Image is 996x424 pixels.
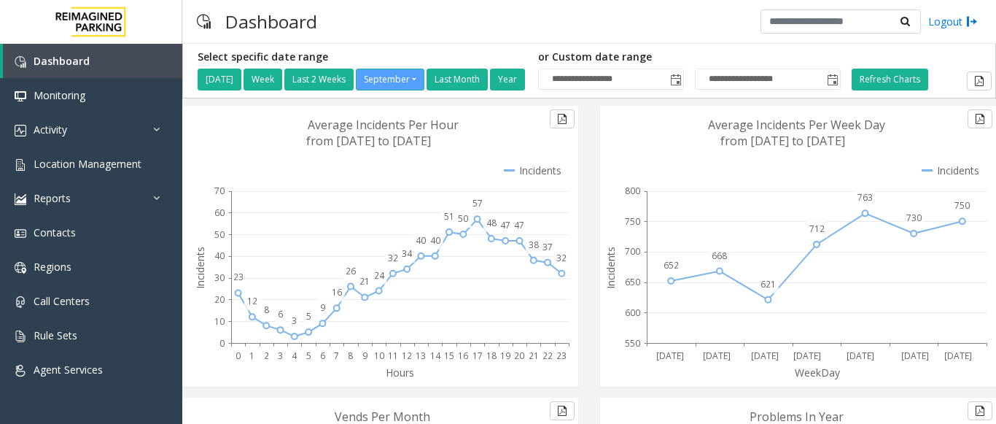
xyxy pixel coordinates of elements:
text: 70 [214,185,225,197]
span: Dashboard [34,54,90,68]
button: Week [244,69,282,90]
img: 'icon' [15,56,26,68]
button: Year [490,69,525,90]
text: 13 [416,350,426,362]
button: Last Month [427,69,488,90]
text: Hours [386,366,414,379]
text: 10 [374,350,384,362]
img: 'icon' [15,262,26,274]
h5: or Custom date range [538,51,841,63]
text: 763 [857,191,873,204]
text: 20 [514,350,524,362]
img: pageIcon [197,4,211,39]
text: 60 [214,207,225,219]
text: 0 [236,350,241,362]
text: 19 [500,350,510,362]
text: 22 [542,350,553,362]
h5: Select specific date range [198,51,527,63]
button: Refresh Charts [852,69,928,90]
img: 'icon' [15,193,26,205]
text: 0 [219,337,225,350]
text: 18 [486,350,497,362]
span: Toggle popup [667,69,683,90]
text: 668 [712,250,727,262]
button: [DATE] [198,69,241,90]
text: 650 [625,276,640,288]
text: 750 [625,215,640,228]
text: 11 [388,350,398,362]
text: 40 [214,250,225,262]
text: 3 [278,350,283,362]
text: 37 [542,241,553,253]
text: 730 [906,212,922,224]
text: 32 [556,252,567,264]
span: Call Centers [34,294,90,308]
button: Export to pdf [967,72,992,90]
text: 652 [664,259,679,271]
text: from [DATE] to [DATE] [720,133,845,149]
button: Export to pdf [550,401,575,420]
text: 21 [529,350,539,362]
text: 600 [625,307,640,319]
img: 'icon' [15,331,26,342]
text: 24 [374,269,385,282]
text: 47 [514,219,524,231]
img: 'icon' [15,365,26,377]
h3: Dashboard [218,4,324,39]
text: 5 [306,350,311,362]
text: WeekDay [795,366,841,379]
text: 23 [233,271,244,283]
text: 2 [264,350,269,362]
span: Activity [34,123,67,136]
text: Incidents [604,247,618,289]
text: [DATE] [793,350,821,362]
text: 550 [625,337,640,350]
a: Logout [928,14,978,29]
text: [DATE] [703,350,731,362]
text: 1 [249,350,254,362]
text: 57 [472,197,483,209]
button: Export to pdf [968,109,992,128]
text: 21 [359,275,370,288]
span: Rule Sets [34,328,77,342]
text: 8 [348,350,353,362]
text: 700 [625,245,640,258]
text: 47 [500,219,510,231]
button: Export to pdf [550,109,575,128]
text: 4 [292,350,297,362]
text: 15 [444,350,454,362]
text: 40 [416,234,426,247]
text: Incidents [193,247,207,289]
text: 26 [346,265,356,277]
span: Location Management [34,157,141,171]
span: Monitoring [34,88,85,102]
text: Average Incidents Per Hour [308,117,459,133]
text: from [DATE] to [DATE] [306,133,431,149]
span: Contacts [34,226,76,239]
text: 34 [402,247,413,260]
text: 6 [278,308,283,320]
text: 20 [214,293,225,306]
text: 800 [625,185,640,197]
text: [DATE] [751,350,779,362]
text: 50 [214,228,225,241]
text: 5 [306,310,311,323]
text: 30 [214,271,225,284]
text: 7 [334,350,339,362]
text: 50 [458,212,468,225]
button: Export to pdf [968,401,992,420]
text: [DATE] [901,350,929,362]
text: 8 [264,304,269,316]
text: 9 [320,301,325,314]
text: 6 [320,350,325,362]
text: 23 [556,350,567,362]
text: 9 [362,350,367,362]
text: 17 [472,350,483,362]
text: 40 [430,234,440,247]
img: logout [966,14,978,29]
span: Regions [34,260,71,274]
text: 750 [954,199,970,212]
img: 'icon' [15,228,26,239]
text: 48 [486,217,497,229]
img: 'icon' [15,125,26,136]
